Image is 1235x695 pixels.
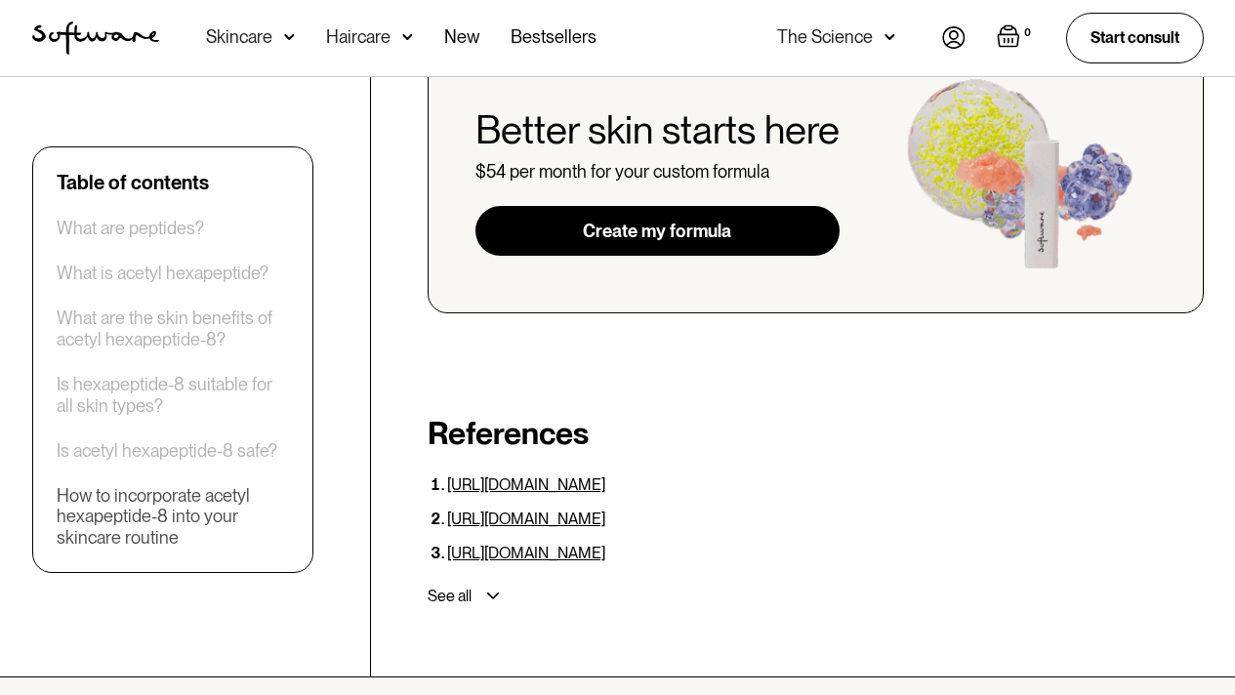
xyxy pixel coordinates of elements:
a: [URL][DOMAIN_NAME] [447,475,605,494]
a: What are peptides? [57,218,204,239]
div: See all [428,587,472,606]
a: What are the skin benefits of acetyl hexapeptide-8? [57,307,289,349]
div: Better skin starts here [475,106,840,153]
img: arrow down [284,27,295,47]
a: Is acetyl hexapeptide-8 safe? [57,439,277,461]
img: arrow down [402,27,413,47]
div: 0 [1020,24,1035,42]
div: Skincare [206,27,272,47]
div: Table of contents [57,171,209,194]
a: Start consult [1066,13,1204,62]
a: home [32,21,159,55]
img: Software Logo [32,21,159,55]
a: Create my formula [475,206,840,257]
div: The Science [777,27,873,47]
a: What is acetyl hexapeptide? [57,263,268,284]
img: arrow down [885,27,895,47]
h2: References [428,415,1204,452]
a: [URL][DOMAIN_NAME] [447,510,605,528]
a: Open empty cart [997,24,1035,52]
div: $54 per month for your custom formula [475,161,840,183]
a: [URL][DOMAIN_NAME] [447,544,605,562]
div: Haircare [326,27,391,47]
a: How to incorporate acetyl hexapeptide-8 into your skincare routine [57,484,289,548]
a: Is hexapeptide-8 suitable for all skin types? [57,374,289,416]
